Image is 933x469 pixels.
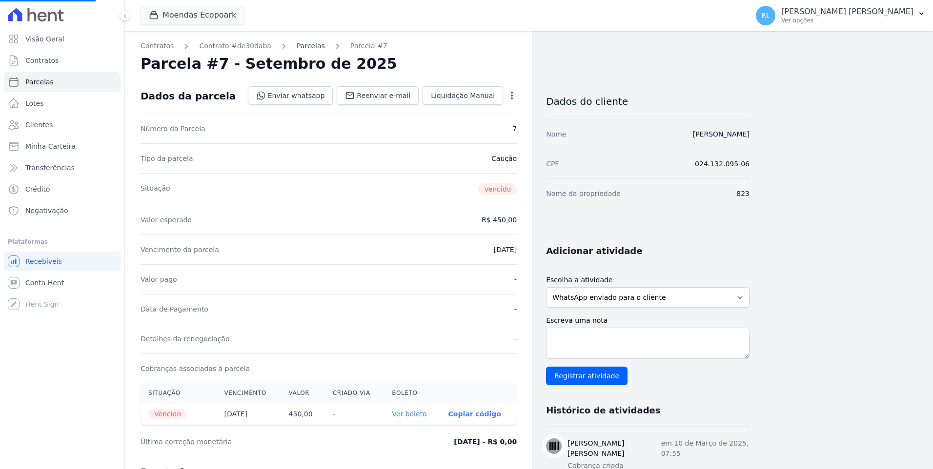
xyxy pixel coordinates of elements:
dt: Valor pago [141,274,177,284]
h3: Histórico de atividades [546,405,660,416]
th: [DATE] [217,403,281,425]
a: Conta Hent [4,273,121,293]
span: Contratos [25,56,59,65]
th: Situação [141,383,217,403]
span: Minha Carteira [25,141,76,151]
p: [PERSON_NAME] [PERSON_NAME] [781,7,913,17]
a: Contrato #de30daba [199,41,271,51]
span: Transferências [25,163,75,173]
a: Ver boleto [392,410,426,418]
a: Enviar whatsapp [248,86,333,105]
span: Parcelas [25,77,54,87]
span: Vencido [478,183,517,195]
span: Clientes [25,120,53,130]
th: - [325,403,384,425]
nav: Breadcrumb [141,41,517,51]
button: RL [PERSON_NAME] [PERSON_NAME] Ver opções [748,2,933,29]
span: Negativação [25,206,68,215]
a: Recebíveis [4,252,121,271]
span: RL [761,12,770,19]
dt: Valor esperado [141,215,192,225]
a: [PERSON_NAME] [693,130,750,138]
label: Escolha a atividade [546,275,750,285]
button: Copiar código [448,410,501,418]
a: Negativação [4,201,121,220]
a: Liquidação Manual [423,86,503,105]
span: Reenviar e-mail [357,91,410,100]
dd: Caução [491,154,517,163]
span: Crédito [25,184,50,194]
dd: 823 [736,189,750,198]
dt: Situação [141,183,170,195]
dt: CPF [546,159,559,169]
a: Lotes [4,94,121,113]
div: Plataformas [8,236,117,248]
dd: - [514,274,517,284]
h3: Dados do cliente [546,96,750,107]
input: Registrar atividade [546,367,628,385]
a: Parcelas [4,72,121,92]
a: Parcela #7 [350,41,387,51]
dd: - [514,334,517,344]
button: Moendas Ecopoark [141,6,244,24]
th: Valor [281,383,325,403]
dd: 7 [512,124,517,134]
dd: [DATE] [494,245,517,254]
dd: 024.132.095-06 [695,159,750,169]
div: Dados da parcela [141,90,236,102]
dt: Nome [546,129,566,139]
span: Lotes [25,98,44,108]
dd: R$ 450,00 [482,215,517,225]
dt: Data de Pagamento [141,304,208,314]
dt: Cobranças associadas à parcela [141,364,250,373]
span: Liquidação Manual [431,91,495,100]
dt: Detalhes da renegociação [141,334,230,344]
p: em 10 de Março de 2025, 07:55 [661,438,750,459]
a: Reenviar e-mail [337,86,419,105]
dd: - [514,304,517,314]
dt: Vencimento da parcela [141,245,219,254]
span: Vencido [148,409,187,419]
a: Minha Carteira [4,137,121,156]
th: Criado via [325,383,384,403]
a: Contratos [4,51,121,70]
th: Boleto [384,383,440,403]
th: 450,00 [281,403,325,425]
a: Crédito [4,179,121,199]
span: Visão Geral [25,34,64,44]
p: Ver opções [781,17,913,24]
label: Escreva uma nota [546,315,750,326]
span: Conta Hent [25,278,64,288]
span: Recebíveis [25,256,62,266]
th: Vencimento [217,383,281,403]
h2: Parcela #7 - Setembro de 2025 [141,55,397,73]
dt: Tipo da parcela [141,154,193,163]
dt: Nome da propriedade [546,189,621,198]
a: Clientes [4,115,121,135]
h3: Adicionar atividade [546,245,642,257]
dd: [DATE] - R$ 0,00 [454,437,517,447]
dt: Última correção monetária [141,437,363,447]
h3: [PERSON_NAME] [PERSON_NAME] [568,438,661,459]
a: Contratos [141,41,174,51]
dt: Número da Parcela [141,124,205,134]
a: Visão Geral [4,29,121,49]
a: Transferências [4,158,121,177]
a: Parcelas [297,41,325,51]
